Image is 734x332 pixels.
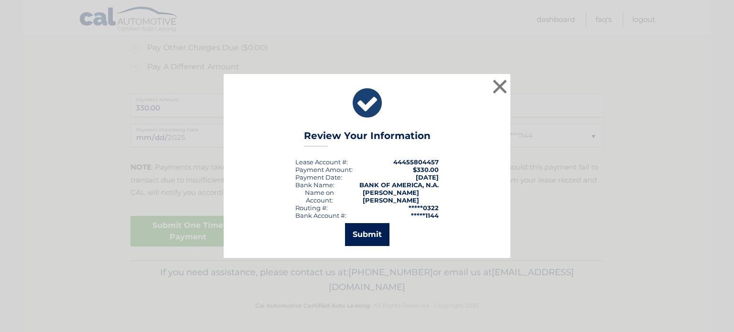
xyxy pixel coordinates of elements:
[363,189,419,204] strong: [PERSON_NAME] [PERSON_NAME]
[295,181,335,189] div: Bank Name:
[413,166,439,173] span: $330.00
[490,77,509,96] button: ×
[304,130,431,147] h3: Review Your Information
[295,166,353,173] div: Payment Amount:
[295,158,348,166] div: Lease Account #:
[345,223,389,246] button: Submit
[359,181,439,189] strong: BANK OF AMERICA, N.A.
[295,189,344,204] div: Name on Account:
[295,204,328,212] div: Routing #:
[393,158,439,166] strong: 44455804457
[295,173,342,181] div: :
[416,173,439,181] span: [DATE]
[295,212,346,219] div: Bank Account #:
[295,173,341,181] span: Payment Date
